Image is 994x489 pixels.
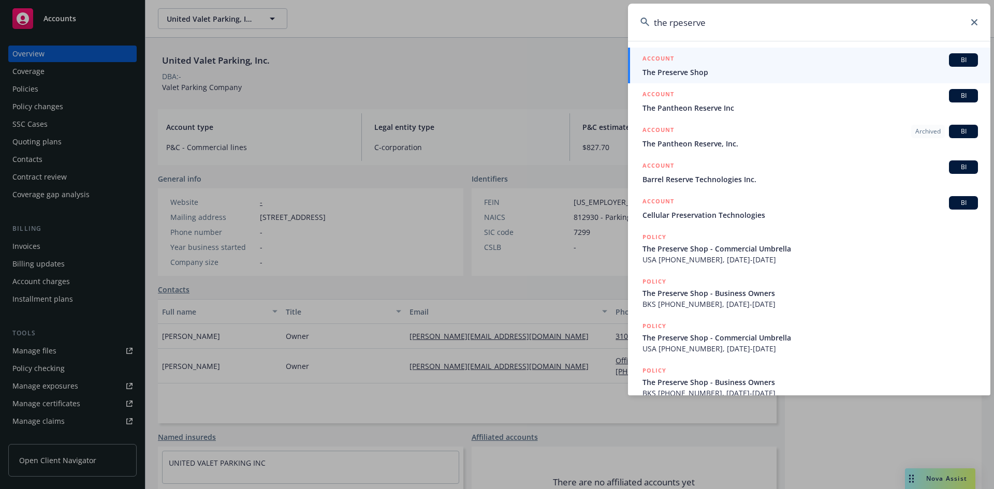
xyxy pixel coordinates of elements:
span: The Pantheon Reserve, Inc. [642,138,978,149]
span: The Preserve Shop - Commercial Umbrella [642,332,978,343]
input: Search... [628,4,990,41]
a: ACCOUNTBIBarrel Reserve Technologies Inc. [628,155,990,190]
span: USA [PHONE_NUMBER], [DATE]-[DATE] [642,343,978,354]
a: POLICYThe Preserve Shop - Commercial UmbrellaUSA [PHONE_NUMBER], [DATE]-[DATE] [628,226,990,271]
span: The Pantheon Reserve Inc [642,102,978,113]
span: Archived [915,127,941,136]
span: Barrel Reserve Technologies Inc. [642,174,978,185]
span: Cellular Preservation Technologies [642,210,978,220]
h5: POLICY [642,365,666,376]
a: ACCOUNTBIThe Preserve Shop [628,48,990,83]
a: POLICYThe Preserve Shop - Commercial UmbrellaUSA [PHONE_NUMBER], [DATE]-[DATE] [628,315,990,360]
span: The Preserve Shop [642,67,978,78]
span: BI [953,55,974,65]
h5: ACCOUNT [642,125,674,137]
h5: POLICY [642,276,666,287]
h5: ACCOUNT [642,89,674,101]
span: BI [953,91,974,100]
a: ACCOUNTBICellular Preservation Technologies [628,190,990,226]
h5: ACCOUNT [642,196,674,209]
span: The Preserve Shop - Business Owners [642,377,978,388]
span: The Preserve Shop - Commercial Umbrella [642,243,978,254]
span: BKS [PHONE_NUMBER], [DATE]-[DATE] [642,388,978,398]
span: BI [953,162,974,172]
a: ACCOUNTArchivedBIThe Pantheon Reserve, Inc. [628,119,990,155]
span: The Preserve Shop - Business Owners [642,288,978,299]
h5: ACCOUNT [642,53,674,66]
span: BI [953,198,974,208]
span: BI [953,127,974,136]
h5: POLICY [642,232,666,242]
a: POLICYThe Preserve Shop - Business OwnersBKS [PHONE_NUMBER], [DATE]-[DATE] [628,360,990,404]
span: BKS [PHONE_NUMBER], [DATE]-[DATE] [642,299,978,309]
h5: POLICY [642,321,666,331]
h5: ACCOUNT [642,160,674,173]
a: POLICYThe Preserve Shop - Business OwnersBKS [PHONE_NUMBER], [DATE]-[DATE] [628,271,990,315]
span: USA [PHONE_NUMBER], [DATE]-[DATE] [642,254,978,265]
a: ACCOUNTBIThe Pantheon Reserve Inc [628,83,990,119]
